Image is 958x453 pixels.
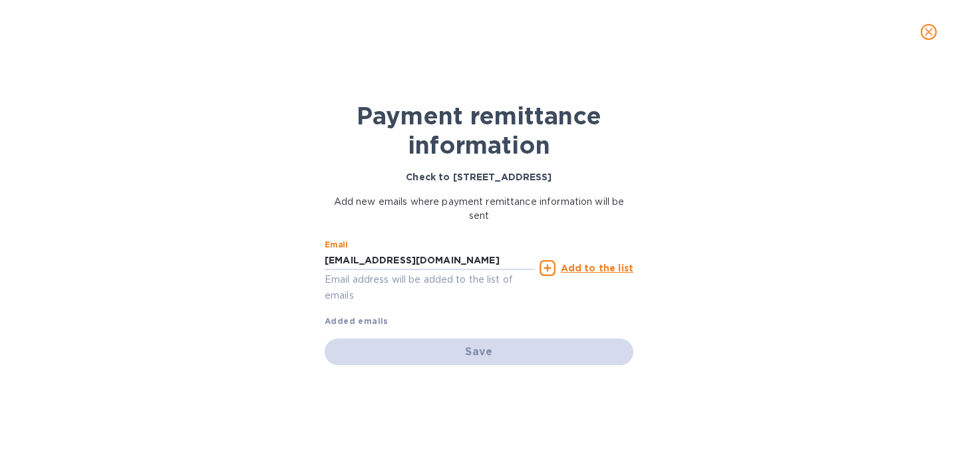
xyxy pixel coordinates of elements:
p: Email address will be added to the list of emails [325,272,534,303]
input: Enter email [325,251,534,271]
label: Email [325,241,348,249]
b: Added emails [325,316,389,326]
b: Payment remittance information [357,101,601,160]
p: Add new emails where payment remittance information will be sent [325,195,633,223]
b: Check to [STREET_ADDRESS] [406,172,552,182]
button: close [913,16,945,48]
u: Add to the list [561,263,633,273]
